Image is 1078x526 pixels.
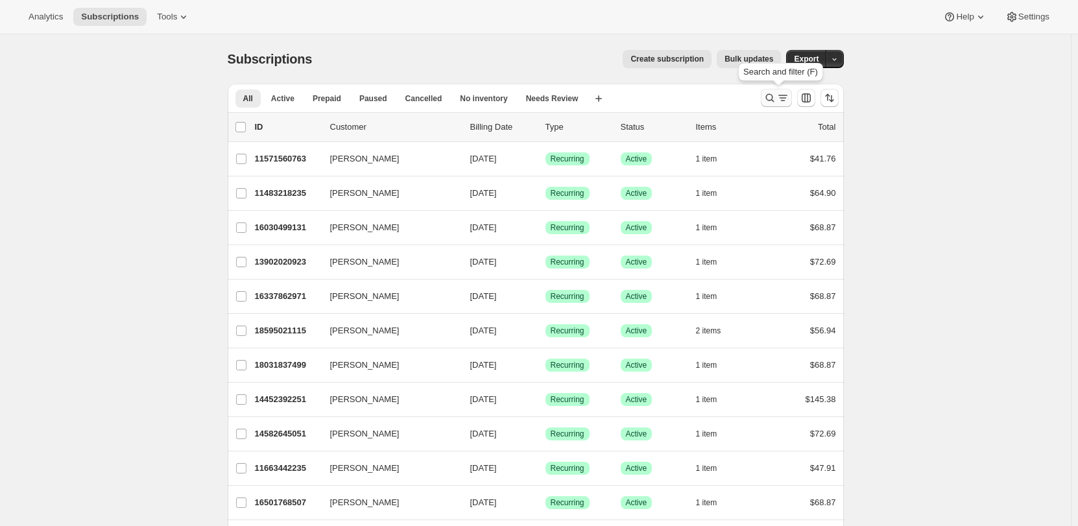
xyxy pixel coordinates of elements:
[255,494,836,512] div: 16501768507[PERSON_NAME][DATE]SuccessRecurringSuccessActive1 item$68.87
[330,152,400,165] span: [PERSON_NAME]
[255,150,836,168] div: 11571560763[PERSON_NAME][DATE]SuccessRecurringSuccessActive1 item$41.76
[255,356,836,374] div: 18031837499[PERSON_NAME][DATE]SuccessRecurringSuccessActive1 item$68.87
[810,429,836,438] span: $72.69
[696,390,732,409] button: 1 item
[696,425,732,443] button: 1 item
[696,429,717,439] span: 1 item
[470,429,497,438] span: [DATE]
[330,187,400,200] span: [PERSON_NAME]
[255,287,836,305] div: 16337862971[PERSON_NAME][DATE]SuccessRecurringSuccessActive1 item$68.87
[470,326,497,335] span: [DATE]
[630,54,704,64] span: Create subscription
[626,360,647,370] span: Active
[696,326,721,336] span: 2 items
[623,50,712,68] button: Create subscription
[696,459,732,477] button: 1 item
[696,494,732,512] button: 1 item
[696,322,736,340] button: 2 items
[696,184,732,202] button: 1 item
[470,497,497,507] span: [DATE]
[696,154,717,164] span: 1 item
[359,93,387,104] span: Paused
[330,221,400,234] span: [PERSON_NAME]
[330,324,400,337] span: [PERSON_NAME]
[470,188,497,198] span: [DATE]
[255,425,836,443] div: 14582645051[PERSON_NAME][DATE]SuccessRecurringSuccessActive1 item$72.69
[313,93,341,104] span: Prepaid
[149,8,198,26] button: Tools
[255,256,320,269] p: 13902020923
[255,496,320,509] p: 16501768507
[255,427,320,440] p: 14582645051
[255,462,320,475] p: 11663442235
[810,257,836,267] span: $72.69
[470,463,497,473] span: [DATE]
[626,429,647,439] span: Active
[810,360,836,370] span: $68.87
[810,222,836,232] span: $68.87
[405,93,442,104] span: Cancelled
[626,463,647,473] span: Active
[551,188,584,198] span: Recurring
[255,184,836,202] div: 11483218235[PERSON_NAME][DATE]SuccessRecurringSuccessActive1 item$64.90
[255,253,836,271] div: 13902020923[PERSON_NAME][DATE]SuccessRecurringSuccessActive1 item$72.69
[551,222,584,233] span: Recurring
[1018,12,1049,22] span: Settings
[255,152,320,165] p: 11571560763
[551,394,584,405] span: Recurring
[696,257,717,267] span: 1 item
[526,93,579,104] span: Needs Review
[696,291,717,302] span: 1 item
[460,93,507,104] span: No inventory
[696,497,717,508] span: 1 item
[810,497,836,507] span: $68.87
[73,8,147,26] button: Subscriptions
[696,121,761,134] div: Items
[470,394,497,404] span: [DATE]
[956,12,974,22] span: Help
[810,154,836,163] span: $41.76
[470,121,535,134] p: Billing Date
[322,149,452,169] button: [PERSON_NAME]
[696,287,732,305] button: 1 item
[228,52,313,66] span: Subscriptions
[470,291,497,301] span: [DATE]
[794,54,819,64] span: Export
[330,393,400,406] span: [PERSON_NAME]
[255,324,320,337] p: 18595021115
[551,360,584,370] span: Recurring
[255,459,836,477] div: 11663442235[PERSON_NAME][DATE]SuccessRecurringSuccessActive1 item$47.91
[81,12,139,22] span: Subscriptions
[322,355,452,376] button: [PERSON_NAME]
[322,286,452,307] button: [PERSON_NAME]
[626,222,647,233] span: Active
[551,291,584,302] span: Recurring
[255,187,320,200] p: 11483218235
[322,458,452,479] button: [PERSON_NAME]
[806,394,836,404] span: $145.38
[21,8,71,26] button: Analytics
[330,256,400,269] span: [PERSON_NAME]
[470,222,497,232] span: [DATE]
[820,89,839,107] button: Sort the results
[626,154,647,164] span: Active
[330,496,400,509] span: [PERSON_NAME]
[255,359,320,372] p: 18031837499
[786,50,826,68] button: Export
[271,93,294,104] span: Active
[818,121,835,134] p: Total
[255,121,320,134] p: ID
[255,219,836,237] div: 16030499131[PERSON_NAME][DATE]SuccessRecurringSuccessActive1 item$68.87
[696,219,732,237] button: 1 item
[998,8,1057,26] button: Settings
[621,121,686,134] p: Status
[551,257,584,267] span: Recurring
[551,463,584,473] span: Recurring
[797,89,815,107] button: Customize table column order and visibility
[470,360,497,370] span: [DATE]
[626,291,647,302] span: Active
[322,424,452,444] button: [PERSON_NAME]
[330,121,460,134] p: Customer
[330,462,400,475] span: [PERSON_NAME]
[551,429,584,439] span: Recurring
